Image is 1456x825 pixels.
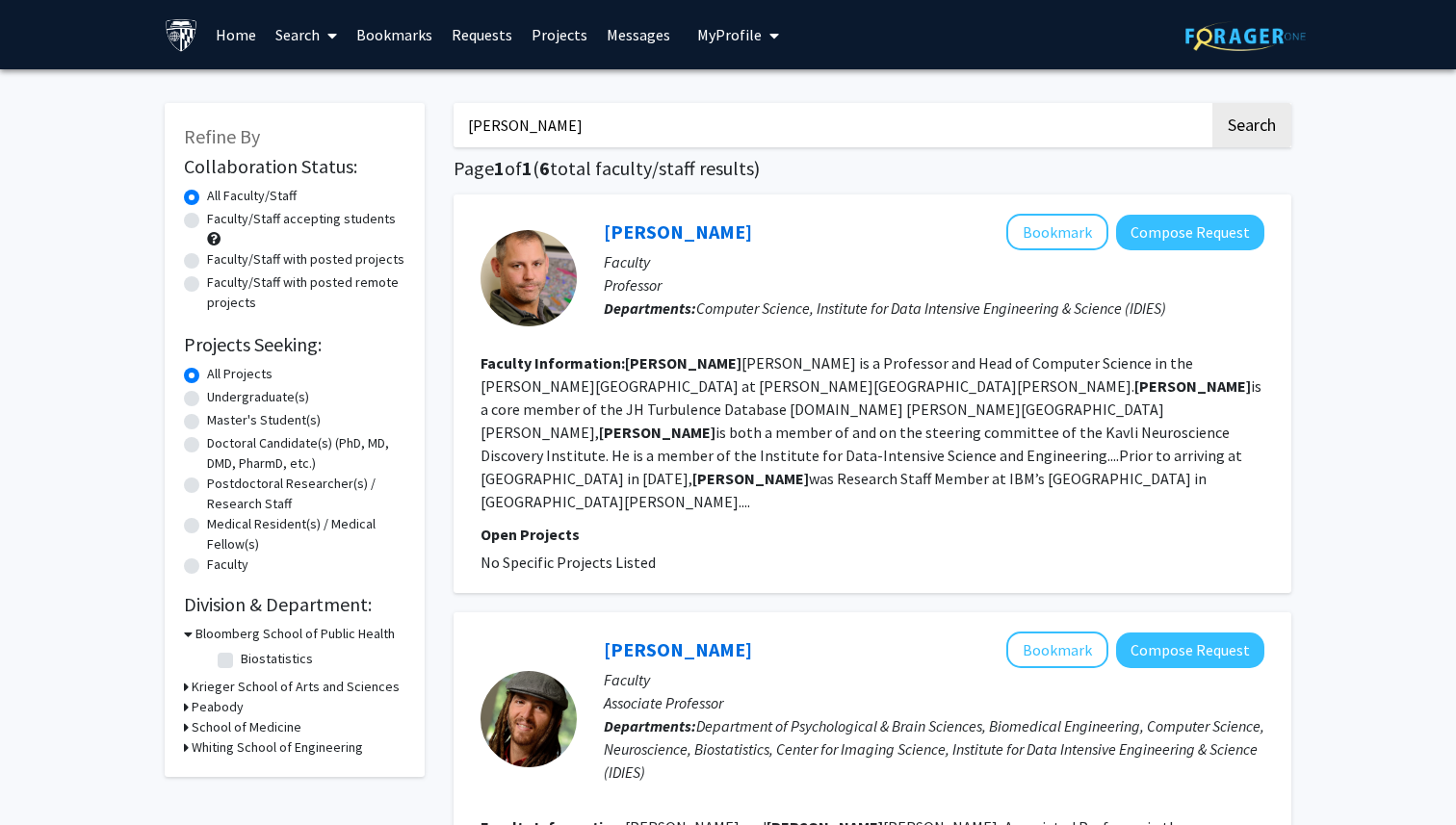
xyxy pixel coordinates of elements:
h3: Peabody [192,697,244,717]
img: ForagerOne Logo [1185,21,1306,51]
label: Medical Resident(s) / Medical Fellow(s) [207,514,405,554]
h3: Whiting School of Engineering [192,737,363,758]
fg-read-more: [PERSON_NAME] is a Professor and Head of Computer Science in the [PERSON_NAME][GEOGRAPHIC_DATA] a... [481,353,1261,511]
a: Bookmarks [347,1,442,68]
b: [PERSON_NAME] [1134,376,1251,396]
label: Master's Student(s) [207,410,321,430]
a: Requests [442,1,522,68]
a: Messages [597,1,680,68]
b: Departments: [604,716,696,735]
button: Compose Request to Randal Burns [1116,215,1264,250]
label: All Faculty/Staff [207,186,297,206]
span: Refine By [184,124,260,148]
p: Associate Professor [604,691,1264,714]
b: Faculty Information: [481,353,625,373]
a: Projects [522,1,597,68]
a: Home [206,1,266,68]
span: 1 [494,156,505,180]
b: [PERSON_NAME] [625,353,741,373]
a: [PERSON_NAME] [604,219,752,244]
span: 6 [539,156,550,180]
span: Department of Psychological & Brain Sciences, Biomedical Engineering, Computer Science, Neuroscie... [604,716,1264,782]
p: Faculty [604,668,1264,691]
label: Postdoctoral Researcher(s) / Research Staff [207,474,405,514]
b: [PERSON_NAME] [692,469,809,488]
p: Faculty [604,250,1264,273]
h3: Krieger School of Arts and Sciences [192,677,400,697]
label: Biostatistics [241,649,313,669]
label: Doctoral Candidate(s) (PhD, MD, DMD, PharmD, etc.) [207,433,405,474]
a: [PERSON_NAME] [604,637,752,661]
label: Faculty/Staff accepting students [207,209,396,229]
h2: Projects Seeking: [184,333,405,356]
h2: Collaboration Status: [184,155,405,178]
label: Faculty [207,554,248,575]
span: My Profile [697,25,762,44]
label: Undergraduate(s) [207,387,309,407]
label: All Projects [207,364,273,384]
span: Computer Science, Institute for Data Intensive Engineering & Science (IDIES) [696,298,1166,318]
b: [PERSON_NAME] [599,423,715,442]
h3: School of Medicine [192,717,301,737]
img: Johns Hopkins University Logo [165,18,198,52]
label: Faculty/Staff with posted remote projects [207,272,405,313]
button: Add Randal Burns to Bookmarks [1006,214,1108,250]
b: Departments: [604,298,696,318]
iframe: Chat [14,738,82,811]
h1: Page of ( total faculty/staff results) [454,157,1291,180]
p: Professor [604,273,1264,296]
button: Add Jovo Vogelstein to Bookmarks [1006,632,1108,668]
h2: Division & Department: [184,593,405,616]
a: Search [266,1,347,68]
input: Search Keywords [454,103,1209,147]
h3: Bloomberg School of Public Health [195,624,395,644]
button: Search [1212,103,1291,147]
span: 1 [522,156,533,180]
label: Faculty/Staff with posted projects [207,249,404,270]
span: No Specific Projects Listed [481,553,656,572]
button: Compose Request to Jovo Vogelstein [1116,632,1264,668]
p: Open Projects [481,523,1264,546]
